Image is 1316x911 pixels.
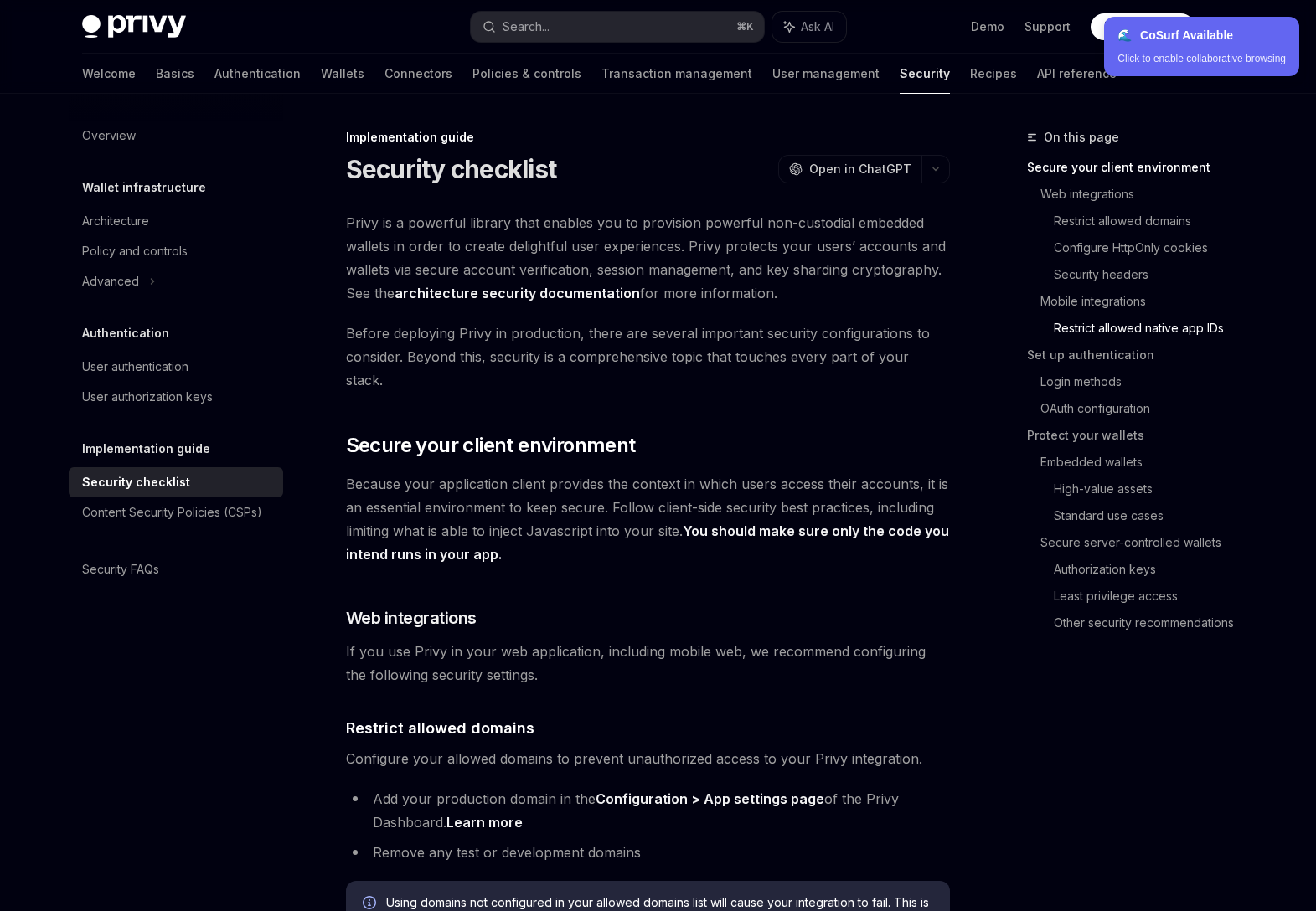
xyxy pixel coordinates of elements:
[69,497,283,528] a: Content Security Policies (CSPs)
[69,467,283,497] a: Security checklist
[82,387,213,407] div: User authorization keys
[82,271,139,291] div: Advanced
[601,54,752,94] a: Transaction management
[346,432,636,459] span: Secure your client environment
[82,211,149,231] div: Architecture
[346,606,477,630] span: Web integrations
[1027,422,1248,449] a: Protect your wallets
[778,155,921,183] button: Open in ChatGPT
[82,439,210,459] h5: Implementation guide
[900,54,950,94] a: Security
[69,554,283,584] a: Security FAQs
[82,323,169,343] h5: Authentication
[69,236,283,266] a: Policy and controls
[1054,476,1248,502] a: High-value assets
[472,54,581,94] a: Policies & controls
[82,54,136,94] a: Welcome
[69,206,283,236] a: Architecture
[503,17,550,37] div: Search...
[772,12,846,42] button: Ask AI
[82,357,188,377] div: User authentication
[1054,234,1248,261] a: Configure HttpOnly cookies
[346,129,950,146] div: Implementation guide
[346,640,950,687] span: If you use Privy in your web application, including mobile web, we recommend configuring the foll...
[772,54,880,94] a: User management
[1040,395,1248,422] a: OAuth configuration
[1054,610,1248,636] a: Other security recommendations
[970,54,1017,94] a: Recipes
[801,18,834,35] span: Ask AI
[346,322,950,392] span: Before deploying Privy in production, there are several important security configurations to cons...
[1054,556,1248,583] a: Authorization keys
[346,747,950,770] span: Configure your allowed domains to prevent unauthorized access to your Privy integration.
[736,20,754,33] span: ⌘ K
[82,241,188,261] div: Policy and controls
[69,352,283,382] a: User authentication
[471,12,764,42] button: Search...⌘K
[1054,208,1248,234] a: Restrict allowed domains
[346,787,950,834] li: Add your production domain in the of the Privy Dashboard.
[1054,315,1248,342] a: Restrict allowed native app IDs
[156,54,194,94] a: Basics
[1054,261,1248,288] a: Security headers
[346,472,950,566] span: Because your application client provides the context in which users access their accounts, it is ...
[321,54,364,94] a: Wallets
[346,841,950,864] li: Remove any test or development domains
[346,211,950,305] span: Privy is a powerful library that enables you to provision powerful non-custodial embedded wallets...
[1040,288,1248,315] a: Mobile integrations
[1040,368,1248,395] a: Login methods
[446,814,523,831] a: Learn more
[82,178,206,198] h5: Wallet infrastructure
[69,382,283,412] a: User authorization keys
[395,285,640,302] a: architecture security documentation
[82,502,262,522] div: Content Security Policies (CSPs)
[1117,28,1132,42] span: 🌊
[214,54,301,94] a: Authentication
[346,154,557,184] h1: Security checklist
[69,121,283,151] a: Overview
[82,15,186,39] img: dark logo
[1054,502,1248,529] a: Standard use cases
[82,126,136,146] div: Overview
[1040,181,1248,208] a: Web integrations
[384,54,452,94] a: Connectors
[1037,54,1117,94] a: API reference
[1117,51,1286,66] div: Click to enable collaborative browsing
[82,559,159,579] div: Security FAQs
[1027,154,1248,181] a: Secure your client environment
[1054,583,1248,610] a: Least privilege access
[346,717,534,739] span: Restrict allowed domains
[1044,127,1119,147] span: On this page
[1040,449,1248,476] a: Embedded wallets
[971,18,1004,35] a: Demo
[1104,18,1169,35] span: Dashboard
[1091,13,1195,40] a: Dashboard
[1024,18,1071,35] a: Support
[596,790,824,808] a: Configuration > App settings page
[1208,13,1235,40] button: Toggle dark mode
[809,161,911,178] span: Open in ChatGPT
[1140,28,1233,42] strong: CoSurf Available
[82,472,190,492] div: Security checklist
[1027,342,1248,368] a: Set up authentication
[1040,529,1248,556] a: Secure server-controlled wallets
